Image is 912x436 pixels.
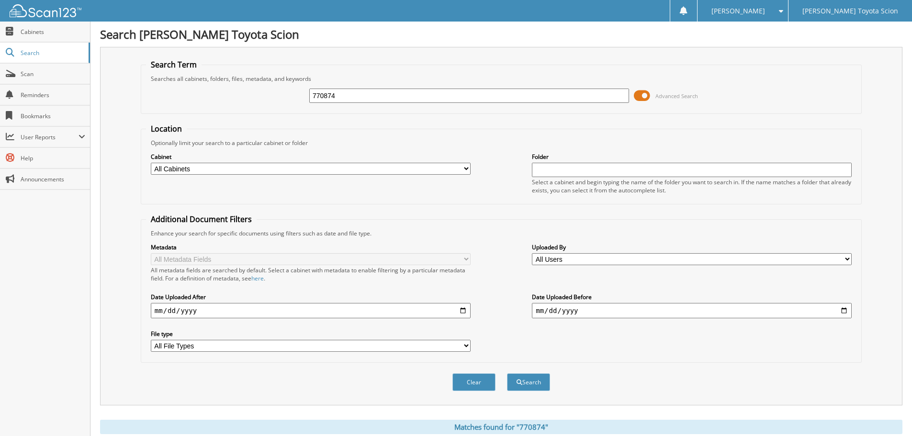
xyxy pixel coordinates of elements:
[100,26,902,42] h1: Search [PERSON_NAME] Toyota Scion
[151,243,471,251] label: Metadata
[655,92,698,100] span: Advanced Search
[251,274,264,282] a: here
[21,70,85,78] span: Scan
[21,154,85,162] span: Help
[21,49,84,57] span: Search
[711,8,765,14] span: [PERSON_NAME]
[532,153,852,161] label: Folder
[146,139,856,147] div: Optionally limit your search to a particular cabinet or folder
[452,373,495,391] button: Clear
[146,229,856,237] div: Enhance your search for specific documents using filters such as date and file type.
[21,175,85,183] span: Announcements
[507,373,550,391] button: Search
[146,214,257,224] legend: Additional Document Filters
[21,28,85,36] span: Cabinets
[146,123,187,134] legend: Location
[151,303,471,318] input: start
[802,8,898,14] span: [PERSON_NAME] Toyota Scion
[151,266,471,282] div: All metadata fields are searched by default. Select a cabinet with metadata to enable filtering b...
[151,153,471,161] label: Cabinet
[21,91,85,99] span: Reminders
[532,293,852,301] label: Date Uploaded Before
[21,133,79,141] span: User Reports
[146,59,202,70] legend: Search Term
[151,293,471,301] label: Date Uploaded After
[10,4,81,17] img: scan123-logo-white.svg
[21,112,85,120] span: Bookmarks
[532,243,852,251] label: Uploaded By
[532,303,852,318] input: end
[532,178,852,194] div: Select a cabinet and begin typing the name of the folder you want to search in. If the name match...
[146,75,856,83] div: Searches all cabinets, folders, files, metadata, and keywords
[151,330,471,338] label: File type
[100,420,902,434] div: Matches found for "770874"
